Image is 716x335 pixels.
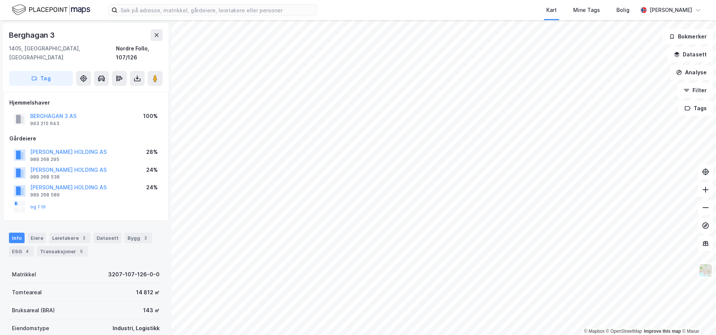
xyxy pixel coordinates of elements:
[146,183,158,192] div: 24%
[117,4,317,16] input: Søk på adresse, matrikkel, gårdeiere, leietakere eller personer
[116,44,163,62] div: Nordre Follo, 107/126
[12,3,90,16] img: logo.f888ab2527a4732fd821a326f86c7f29.svg
[30,192,60,198] div: 989 268 589
[37,246,88,257] div: Transaksjoner
[142,234,149,242] div: 2
[698,263,713,277] img: Z
[30,156,59,162] div: 989 268 295
[12,288,42,297] div: Tomteareal
[146,148,158,156] div: 28%
[9,134,162,143] div: Gårdeiere
[546,6,557,15] div: Kart
[663,29,713,44] button: Bokmerker
[12,306,55,315] div: Bruksareal (BRA)
[9,44,116,62] div: 1405, [GEOGRAPHIC_DATA], [GEOGRAPHIC_DATA]
[78,248,85,255] div: 5
[573,6,600,15] div: Mine Tags
[94,233,122,243] div: Datasett
[679,299,716,335] div: Kontrollprogram for chat
[584,329,604,334] a: Mapbox
[125,233,152,243] div: Bygg
[9,29,56,41] div: Berghagan 3
[650,6,692,15] div: [PERSON_NAME]
[113,324,160,333] div: Industri, Logistikk
[49,233,91,243] div: Leietakere
[9,98,162,107] div: Hjemmelshaver
[644,329,681,334] a: Improve this map
[9,71,73,86] button: Tag
[12,324,49,333] div: Eiendomstype
[143,112,158,121] div: 100%
[23,248,31,255] div: 4
[677,83,713,98] button: Filter
[28,233,46,243] div: Eiere
[616,6,629,15] div: Bolig
[136,288,160,297] div: 14 812 ㎡
[678,101,713,116] button: Tags
[9,246,34,257] div: ESG
[30,121,59,127] div: 993 215 643
[606,329,642,334] a: OpenStreetMap
[146,165,158,174] div: 24%
[679,299,716,335] iframe: Chat Widget
[108,270,160,279] div: 3207-107-126-0-0
[9,233,25,243] div: Info
[670,65,713,80] button: Analyse
[80,234,88,242] div: 2
[12,270,36,279] div: Matrikkel
[143,306,160,315] div: 143 ㎡
[668,47,713,62] button: Datasett
[30,174,60,180] div: 989 268 538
